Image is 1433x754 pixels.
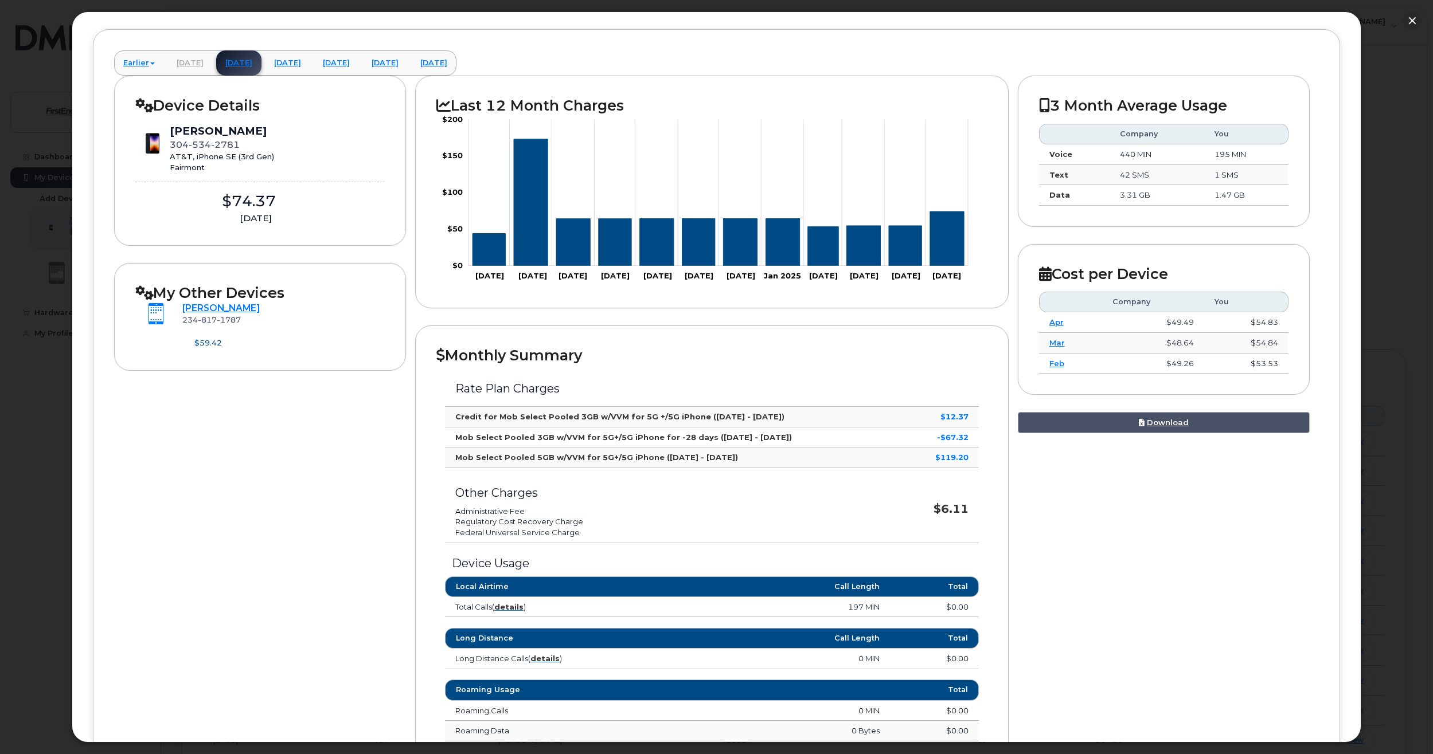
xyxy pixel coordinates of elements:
td: $0.00 [890,649,979,669]
td: 0 Bytes [667,721,890,741]
td: $0.00 [890,597,979,618]
strong: $6.11 [934,502,969,516]
th: Call Length [667,576,890,597]
li: Federal Universal Service Charge [455,527,896,538]
strong: -$67.32 [937,433,969,442]
td: 197 MIN [667,597,890,618]
td: $0.00 [890,701,979,721]
strong: Credit for Mob Select Pooled 3GB w/VVM for 5G +/5G iPhone ([DATE] - [DATE]) [455,412,784,421]
strong: $119.20 [935,453,969,462]
li: Administrative Fee [455,506,896,517]
td: $0.00 [890,721,979,741]
th: Total [890,628,979,649]
td: Roaming Calls [445,701,667,721]
th: Total [890,680,979,700]
th: Local Airtime [445,576,667,597]
span: ( ) [528,654,562,663]
h3: Other Charges [455,486,896,499]
strong: $12.37 [940,412,969,421]
th: Call Length [667,628,890,649]
th: Long Distance [445,628,667,649]
a: details [494,602,524,611]
th: Roaming Usage [445,680,667,700]
strong: Mob Select Pooled 3GB w/VVM for 5G+/5G iPhone for -28 days ([DATE] - [DATE]) [455,433,792,442]
td: 0 MIN [667,649,890,669]
th: Total [890,576,979,597]
a: Download [1018,412,1310,433]
strong: Mob Select Pooled 5GB w/VVM for 5G+/5G iPhone ([DATE] - [DATE]) [455,453,738,462]
a: details [530,654,560,663]
span: ( ) [492,602,526,611]
iframe: Messenger Launcher [1383,704,1424,745]
td: Long Distance Calls [445,649,667,669]
li: Regulatory Cost Recovery Charge [455,516,896,527]
td: Total Calls [445,597,667,618]
td: Roaming Data [445,721,667,741]
td: 0 MIN [667,701,890,721]
h3: Device Usage [445,557,979,570]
